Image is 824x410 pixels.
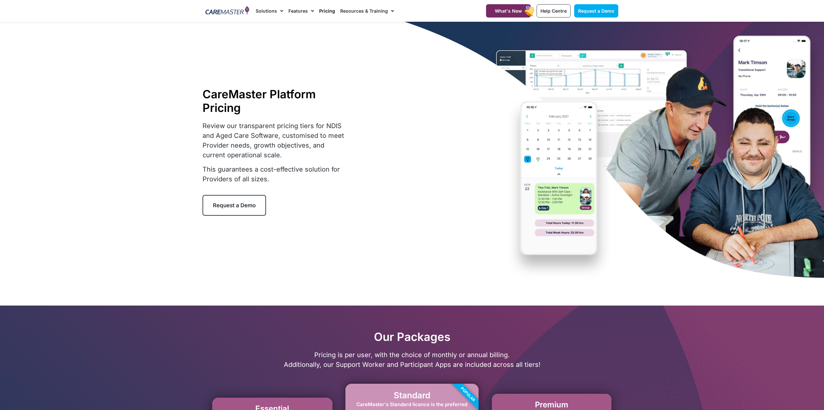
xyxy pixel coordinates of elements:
[574,4,618,18] a: Request a Demo
[203,350,622,369] p: Pricing is per user, with the choice of monthly or annual billing. Additionally, our Support Work...
[203,164,346,184] p: This guarantees a cost-effective solution for Providers of all sizes.
[486,4,531,18] a: What's New
[203,87,346,115] h1: CareMaster Platform Pricing
[498,400,605,410] h2: Premium
[537,4,571,18] a: Help Centre
[205,6,249,16] img: CareMaster Logo
[540,8,567,14] span: Help Centre
[213,202,256,209] span: Request a Demo
[203,330,622,344] h2: Our Packages
[352,390,472,400] h2: Standard
[203,195,266,216] a: Request a Demo
[495,8,522,14] span: What's New
[578,8,614,14] span: Request a Demo
[203,121,346,160] p: Review our transparent pricing tiers for NDIS and Aged Care Software, customised to meet Provider...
